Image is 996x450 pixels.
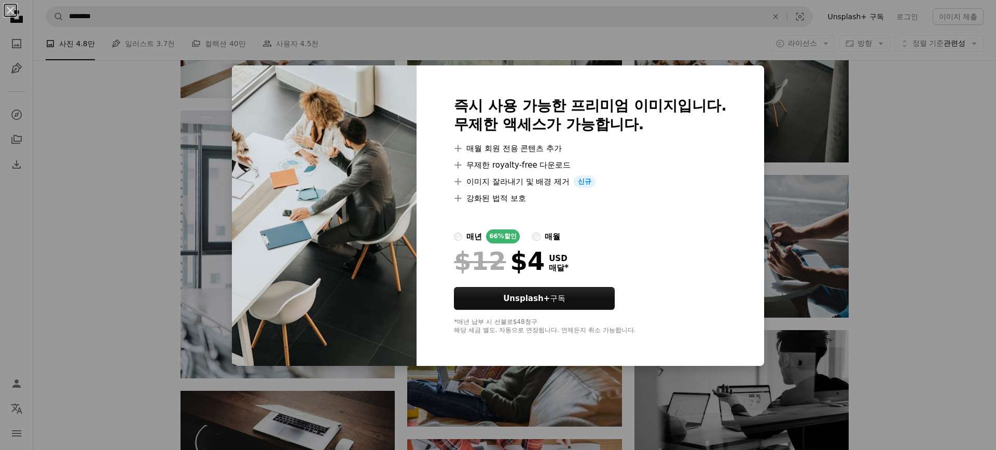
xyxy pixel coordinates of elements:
[454,192,727,204] li: 강화된 법적 보호
[486,229,520,243] div: 66% 할인
[532,233,541,241] input: 매월
[545,230,560,243] div: 매월
[574,175,596,188] span: 신규
[454,142,727,155] li: 매월 회원 전용 콘텐츠 추가
[454,159,727,171] li: 무제한 royalty-free 다운로드
[454,248,545,275] div: $4
[454,287,615,310] button: Unsplash+구독
[454,248,506,275] span: $12
[549,254,569,263] span: USD
[466,230,482,243] div: 매년
[454,175,727,188] li: 이미지 잘라내기 및 배경 제거
[232,65,417,366] img: premium_photo-1683134479351-134d66fda33a
[503,294,550,303] strong: Unsplash+
[454,233,462,241] input: 매년66%할인
[454,318,727,335] div: *매년 납부 시 선불로 $48 청구 해당 세금 별도. 자동으로 연장됩니다. 언제든지 취소 가능합니다.
[454,97,727,134] h2: 즉시 사용 가능한 프리미엄 이미지입니다. 무제한 액세스가 가능합니다.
